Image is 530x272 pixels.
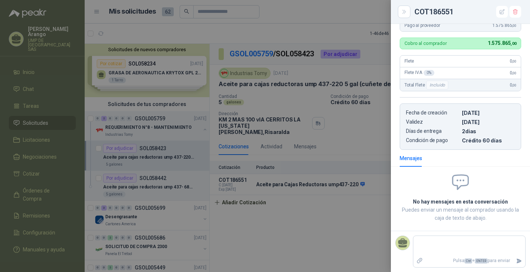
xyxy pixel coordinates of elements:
[462,137,515,144] p: Crédito 60 días
[404,59,414,64] span: Flete
[404,70,434,76] span: Flete IVA
[512,59,516,63] span: ,00
[488,40,516,46] span: 1.575.865
[510,41,516,46] span: ,00
[400,154,422,162] div: Mensajes
[406,128,459,134] p: Días de entrega
[424,70,434,76] div: 0 %
[510,70,516,75] span: 0
[406,137,459,144] p: Condición de pago
[400,198,521,206] h2: No hay mensajes en esta conversación
[462,110,515,116] p: [DATE]
[462,119,515,125] p: [DATE]
[512,71,516,75] span: ,00
[413,254,426,267] label: Adjuntar archivos
[464,258,472,264] span: Ctrl
[512,24,516,28] span: ,00
[475,258,488,264] span: ENTER
[406,110,459,116] p: Fecha de creación
[404,81,450,89] span: Total Flete
[406,119,459,125] p: Validez
[462,128,515,134] p: 2 dias
[513,254,525,267] button: Enviar
[512,83,516,87] span: ,00
[400,206,521,222] p: Puedes enviar un mensaje al comprador usando la caja de texto de abajo.
[404,41,447,46] p: Cobro al comprador
[510,59,516,64] span: 0
[400,7,409,16] button: Close
[426,81,448,89] div: Incluido
[414,6,521,18] div: COT186551
[404,23,440,28] span: Pago al proveedor
[426,254,513,267] p: Pulsa + para enviar
[510,82,516,88] span: 0
[492,23,516,28] span: 1.575.865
